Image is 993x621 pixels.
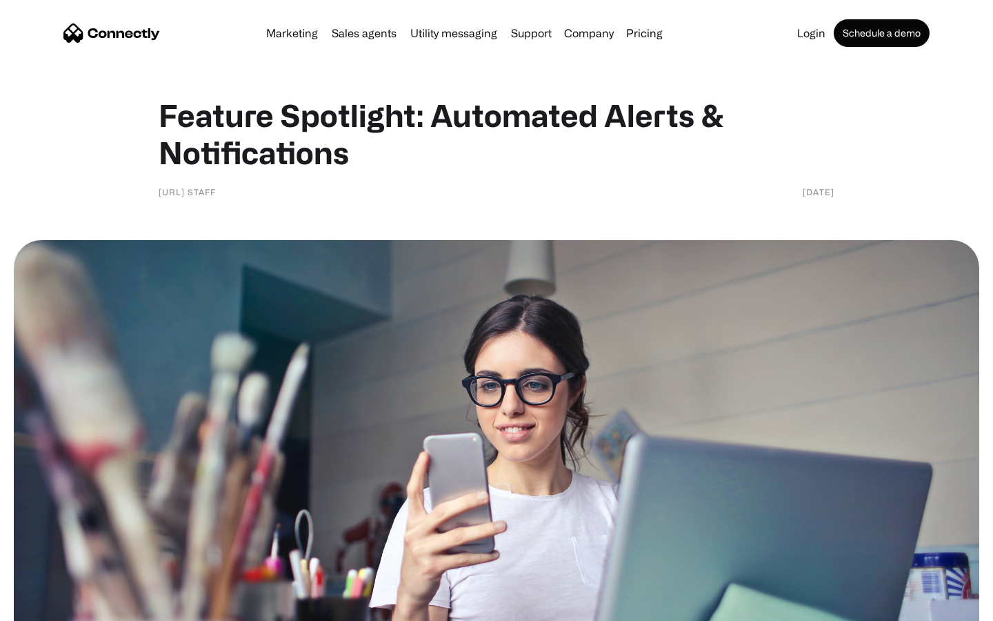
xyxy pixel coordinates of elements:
a: home [63,23,160,43]
div: [DATE] [803,185,834,199]
h1: Feature Spotlight: Automated Alerts & Notifications [159,97,834,171]
div: Company [560,23,618,43]
div: Company [564,23,614,43]
a: Support [505,28,557,39]
a: Marketing [261,28,323,39]
a: Sales agents [326,28,402,39]
div: [URL] staff [159,185,216,199]
aside: Language selected: English [14,597,83,616]
a: Login [792,28,831,39]
a: Pricing [621,28,668,39]
a: Schedule a demo [834,19,930,47]
a: Utility messaging [405,28,503,39]
ul: Language list [28,597,83,616]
